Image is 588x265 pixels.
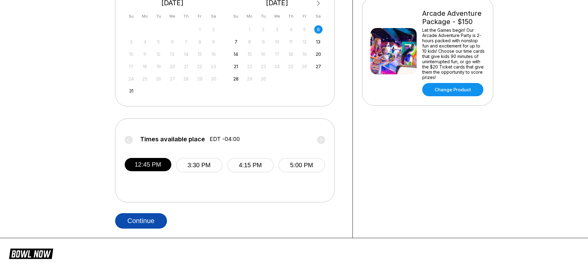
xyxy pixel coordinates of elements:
div: Not available Thursday, August 28th, 2025 [182,75,190,83]
div: Not available Tuesday, August 12th, 2025 [154,50,163,58]
div: Th [287,12,295,20]
div: Not available Tuesday, September 16th, 2025 [259,50,268,58]
div: Not available Wednesday, August 20th, 2025 [168,62,177,71]
div: Not available Thursday, August 14th, 2025 [182,50,190,58]
div: Sa [314,12,323,20]
div: Not available Wednesday, September 17th, 2025 [273,50,281,58]
div: Choose Sunday, September 21st, 2025 [232,62,240,71]
div: Not available Saturday, August 16th, 2025 [209,50,218,58]
div: Not available Monday, August 18th, 2025 [141,62,149,71]
div: Not available Saturday, August 23rd, 2025 [209,62,218,71]
div: Not available Monday, September 8th, 2025 [245,38,254,46]
span: EDT -04:00 [210,136,240,143]
div: Choose Saturday, September 6th, 2025 [314,25,323,34]
div: Let the Games begin! Our Arcade Adventure Party is 2-hours packed with nonstop fun and excitement... [422,27,485,80]
button: 4:15 PM [227,158,274,172]
div: We [168,12,177,20]
div: Choose Saturday, September 27th, 2025 [314,62,323,71]
div: Not available Sunday, August 24th, 2025 [127,75,135,83]
div: Not available Wednesday, September 3rd, 2025 [273,25,281,34]
div: Choose Sunday, September 28th, 2025 [232,75,240,83]
button: 12:45 PM [125,158,171,171]
button: 3:30 PM [176,158,223,172]
div: Not available Sunday, August 17th, 2025 [127,62,135,71]
div: Not available Friday, September 5th, 2025 [300,25,309,34]
div: Not available Friday, August 29th, 2025 [196,75,204,83]
div: Not available Tuesday, September 9th, 2025 [259,38,268,46]
div: Not available Monday, September 1st, 2025 [245,25,254,34]
div: Choose Sunday, August 31st, 2025 [127,87,135,95]
div: Not available Thursday, September 25th, 2025 [287,62,295,71]
div: Tu [259,12,268,20]
div: Sa [209,12,218,20]
div: Not available Tuesday, September 30th, 2025 [259,75,268,83]
div: month 2025-08 [126,25,219,95]
div: Not available Thursday, September 4th, 2025 [287,25,295,34]
button: Continue [115,213,167,229]
button: 5:00 PM [278,158,325,172]
div: Su [127,12,135,20]
div: Not available Friday, August 15th, 2025 [196,50,204,58]
div: Not available Saturday, August 9th, 2025 [209,38,218,46]
div: Not available Sunday, August 3rd, 2025 [127,38,135,46]
div: Su [232,12,240,20]
div: Not available Monday, September 29th, 2025 [245,75,254,83]
div: Choose Saturday, September 20th, 2025 [314,50,323,58]
div: Not available Tuesday, August 26th, 2025 [154,75,163,83]
div: Not available Friday, August 8th, 2025 [196,38,204,46]
div: Not available Friday, September 12th, 2025 [300,38,309,46]
div: Not available Monday, August 4th, 2025 [141,38,149,46]
div: Fr [300,12,309,20]
div: Not available Wednesday, August 6th, 2025 [168,38,177,46]
div: Mo [141,12,149,20]
div: Not available Saturday, August 2nd, 2025 [209,25,218,34]
div: Not available Friday, August 22nd, 2025 [196,62,204,71]
div: Not available Tuesday, September 2nd, 2025 [259,25,268,34]
div: Tu [154,12,163,20]
div: Not available Thursday, August 7th, 2025 [182,38,190,46]
span: Times available place [140,136,205,143]
div: Not available Friday, August 1st, 2025 [196,25,204,34]
div: Not available Monday, August 25th, 2025 [141,75,149,83]
div: Choose Sunday, September 14th, 2025 [232,50,240,58]
div: month 2025-09 [231,25,323,83]
div: Not available Friday, September 26th, 2025 [300,62,309,71]
div: Th [182,12,190,20]
div: Not available Wednesday, August 27th, 2025 [168,75,177,83]
div: Choose Sunday, September 7th, 2025 [232,38,240,46]
a: Change Product [422,83,483,96]
div: Not available Thursday, September 18th, 2025 [287,50,295,58]
div: Not available Tuesday, August 5th, 2025 [154,38,163,46]
div: Not available Monday, September 15th, 2025 [245,50,254,58]
div: We [273,12,281,20]
div: Mo [245,12,254,20]
div: Not available Monday, September 22nd, 2025 [245,62,254,71]
div: Not available Sunday, August 10th, 2025 [127,50,135,58]
div: Not available Monday, August 11th, 2025 [141,50,149,58]
div: Fr [196,12,204,20]
div: Arcade Adventure Package - $150 [422,9,485,26]
div: Not available Friday, September 19th, 2025 [300,50,309,58]
div: Not available Tuesday, September 23rd, 2025 [259,62,268,71]
div: Not available Wednesday, September 24th, 2025 [273,62,281,71]
div: Not available Wednesday, August 13th, 2025 [168,50,177,58]
div: Not available Tuesday, August 19th, 2025 [154,62,163,71]
div: Not available Saturday, August 30th, 2025 [209,75,218,83]
img: Arcade Adventure Package - $150 [370,28,417,74]
div: Choose Saturday, September 13th, 2025 [314,38,323,46]
div: Not available Thursday, August 21st, 2025 [182,62,190,71]
div: Not available Wednesday, September 10th, 2025 [273,38,281,46]
div: Not available Thursday, September 11th, 2025 [287,38,295,46]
